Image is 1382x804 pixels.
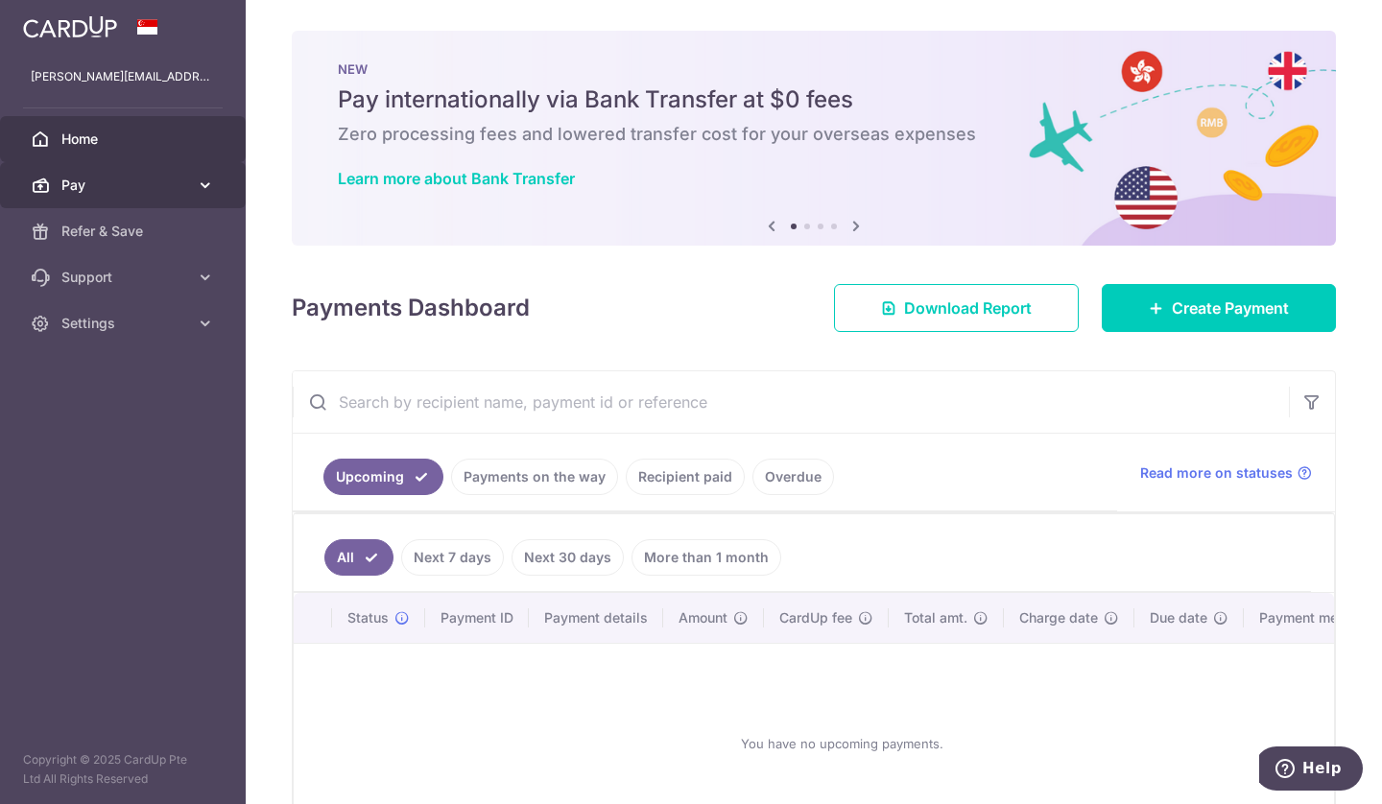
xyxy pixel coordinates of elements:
img: CardUp [23,15,117,38]
span: Amount [679,608,727,627]
a: Read more on statuses [1140,463,1312,483]
a: Create Payment [1102,284,1336,332]
span: Settings [61,314,188,333]
span: Pay [61,176,188,195]
span: Create Payment [1172,296,1289,319]
span: Home [61,130,188,149]
a: Next 30 days [512,539,624,576]
span: Status [347,608,389,627]
span: CardUp fee [779,608,852,627]
span: Refer & Save [61,222,188,241]
h4: Payments Dashboard [292,291,530,325]
a: Recipient paid [626,459,745,495]
a: Download Report [834,284,1079,332]
span: Total amt. [904,608,967,627]
a: Upcoming [323,459,443,495]
span: Due date [1150,608,1207,627]
a: All [324,539,393,576]
input: Search by recipient name, payment id or reference [293,371,1289,433]
iframe: Opens a widget where you can find more information [1259,746,1363,794]
a: Next 7 days [401,539,504,576]
span: Read more on statuses [1140,463,1293,483]
h6: Zero processing fees and lowered transfer cost for your overseas expenses [338,123,1290,146]
h5: Pay internationally via Bank Transfer at $0 fees [338,84,1290,115]
span: Download Report [904,296,1032,319]
th: Payment details [529,593,663,643]
a: Learn more about Bank Transfer [338,169,575,188]
th: Payment ID [425,593,529,643]
a: Payments on the way [451,459,618,495]
p: NEW [338,61,1290,77]
a: More than 1 month [631,539,781,576]
span: Support [61,268,188,287]
p: [PERSON_NAME][EMAIL_ADDRESS][DOMAIN_NAME] [31,67,215,86]
span: Charge date [1019,608,1098,627]
img: Bank transfer banner [292,31,1336,246]
a: Overdue [752,459,834,495]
